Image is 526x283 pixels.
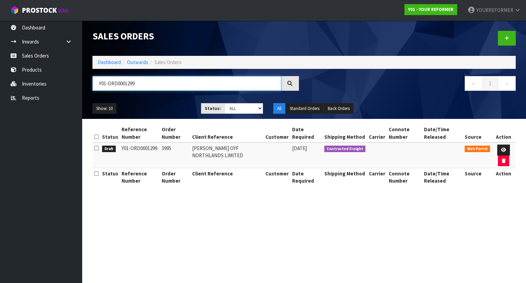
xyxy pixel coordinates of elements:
[127,59,148,65] a: Outwards
[160,124,190,143] th: Order Number
[205,106,221,111] strong: Status:
[290,124,323,143] th: Date Required
[465,146,490,152] span: Web Portal
[154,59,181,65] span: Sales Orders
[498,76,516,91] a: →
[264,168,290,186] th: Customer
[492,168,516,186] th: Action
[190,168,264,186] th: Client Reference
[98,59,121,65] a: Dashboard
[120,124,160,143] th: Reference Number
[367,124,387,143] th: Carrier
[324,103,353,114] button: Back Orders
[463,124,492,143] th: Source
[264,124,290,143] th: Customer
[10,6,19,14] img: cube-alt.png
[290,168,323,186] th: Date Required
[367,168,387,186] th: Carrier
[58,8,69,14] small: WMS
[92,31,299,41] h1: Sales Orders
[286,103,323,114] button: Standard Orders
[422,124,463,143] th: Date/Time Released
[387,168,422,186] th: Connote Number
[292,145,307,151] span: [DATE]
[408,7,453,12] strong: Y01 - YOUR REFORMER
[324,146,366,152] span: Contracted Freight
[387,124,422,143] th: Connote Number
[323,168,367,186] th: Shipping Method
[492,124,516,143] th: Action
[323,124,367,143] th: Shipping Method
[483,76,498,91] a: 1
[463,168,492,186] th: Source
[160,168,190,186] th: Order Number
[100,124,120,143] th: Status
[476,7,513,13] span: YOURREFORMER
[465,76,483,91] a: ←
[92,103,116,114] button: Show: 10
[190,124,264,143] th: Client Reference
[309,76,516,93] nav: Page navigation
[100,168,120,186] th: Status
[190,143,264,168] td: [PERSON_NAME] OYF NORTHLANDS LIMITED
[120,168,160,186] th: Reference Number
[120,143,160,168] td: Y01-ORD0001299
[22,6,57,15] span: ProStock
[160,143,190,168] td: 3995
[422,168,463,186] th: Date/Time Released
[273,103,285,114] button: All
[102,146,116,152] span: Draft
[92,76,281,91] input: Search sales orders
